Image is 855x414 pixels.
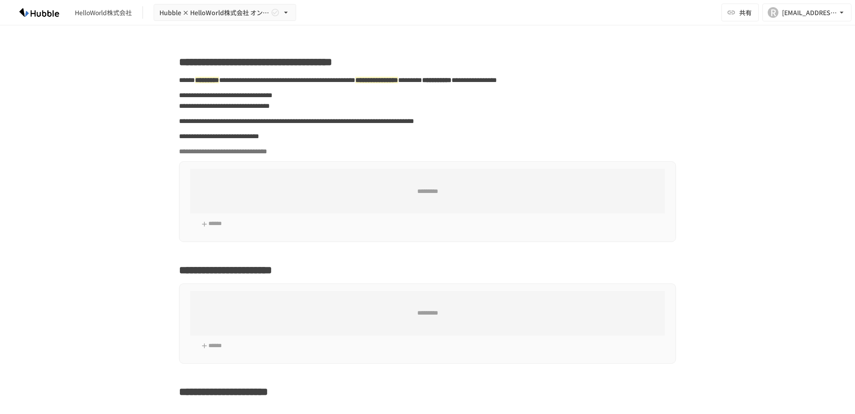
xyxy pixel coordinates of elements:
span: Hubble × HelloWorld株式会社 オンボーディングプロジェクト [159,7,269,18]
button: Hubble × HelloWorld株式会社 オンボーディングプロジェクト [154,4,296,21]
span: 共有 [739,8,752,17]
div: R [768,7,778,18]
button: R[EMAIL_ADDRESS][DOMAIN_NAME] [762,4,851,21]
img: HzDRNkGCf7KYO4GfwKnzITak6oVsp5RHeZBEM1dQFiQ [11,5,68,20]
div: [EMAIL_ADDRESS][DOMAIN_NAME] [782,7,837,18]
div: HelloWorld株式会社 [75,8,132,17]
button: 共有 [721,4,759,21]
